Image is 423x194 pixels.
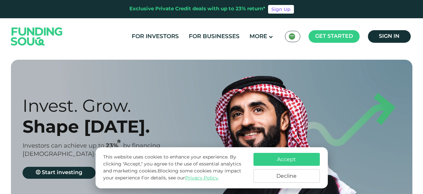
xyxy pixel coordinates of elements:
[23,143,104,149] span: Investors can achieve up to
[253,153,320,166] button: Accept
[253,169,320,183] button: Decline
[368,30,411,43] a: Sign in
[103,169,241,180] span: Blocking some cookies may impact your experience
[103,154,247,182] p: This website uses cookies to enhance your experience. By clicking "Accept," you agree to the use ...
[185,176,218,180] a: Privacy Policy
[23,116,223,137] div: Shape [DATE].
[130,31,180,42] a: For Investors
[289,33,295,40] img: SA Flag
[129,5,265,13] div: Exclusive Private Credit deals with up to 23% return*
[249,34,267,39] span: More
[315,34,353,39] span: Get started
[187,31,241,42] a: For Businesses
[141,176,219,180] span: For details, see our .
[23,95,223,116] div: Invest. Grow.
[268,5,294,14] a: Sign Up
[106,143,123,149] span: 23%
[23,143,163,157] span: by financing [DEMOGRAPHIC_DATA]-compliant businesses.
[379,34,399,39] span: Sign in
[117,140,120,143] i: 23% IRR (expected) ~ 15% Net yield (expected)
[42,170,82,175] span: Start investing
[23,167,96,179] a: Start investing
[4,20,69,53] img: Logo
